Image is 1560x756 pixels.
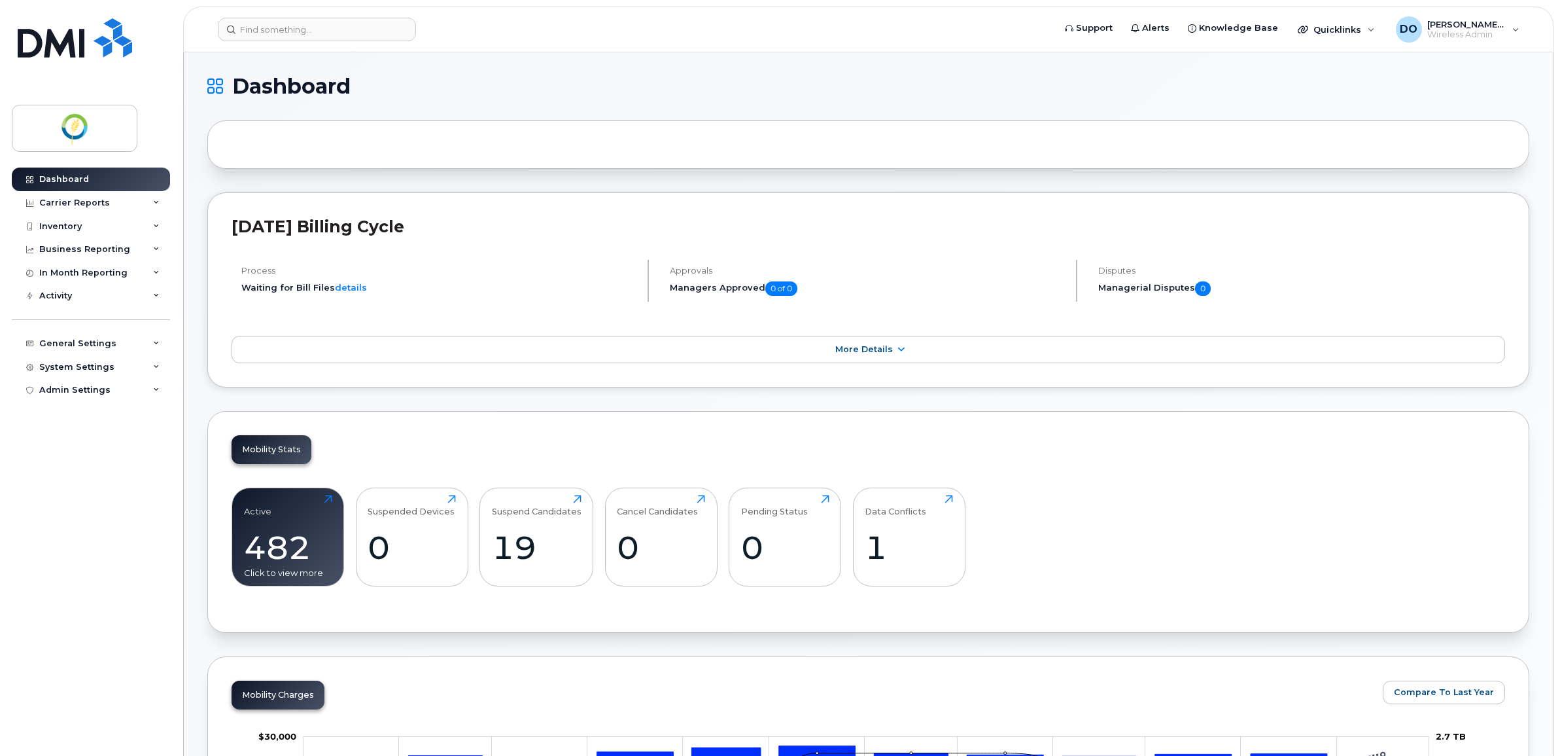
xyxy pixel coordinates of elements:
li: Waiting for Bill Files [241,281,636,294]
div: Click to view more [244,567,332,579]
span: Compare To Last Year [1394,686,1494,698]
div: 0 [617,528,705,567]
a: Data Conflicts1 [865,495,953,579]
div: Suspend Candidates [492,495,581,516]
g: $0 [258,731,296,742]
div: 0 [368,528,456,567]
button: Compare To Last Year [1383,681,1505,704]
span: 0 of 0 [765,281,797,296]
a: Pending Status0 [741,495,829,579]
h4: Approvals [670,266,1065,276]
div: Cancel Candidates [617,495,698,516]
a: Suspended Devices0 [368,495,456,579]
tspan: 2.7 TB [1436,731,1466,742]
div: Active [244,495,271,516]
a: Active482Click to view more [244,495,332,579]
tspan: $30,000 [258,731,296,742]
div: 19 [492,528,581,567]
h4: Disputes [1098,266,1505,276]
h2: [DATE] Billing Cycle [232,217,1505,236]
a: Cancel Candidates0 [617,495,705,579]
span: More Details [835,344,893,354]
span: 0 [1195,281,1211,296]
a: details [335,282,367,293]
h4: Process [241,266,636,276]
h5: Managers Approved [670,281,1065,296]
div: 1 [865,528,953,567]
h5: Managerial Disputes [1098,281,1505,296]
div: 482 [244,528,332,567]
div: Pending Status [741,495,808,516]
div: 0 [741,528,829,567]
div: Data Conflicts [865,495,926,516]
div: Suspended Devices [368,495,455,516]
a: Suspend Candidates19 [492,495,581,579]
span: Dashboard [232,77,351,96]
